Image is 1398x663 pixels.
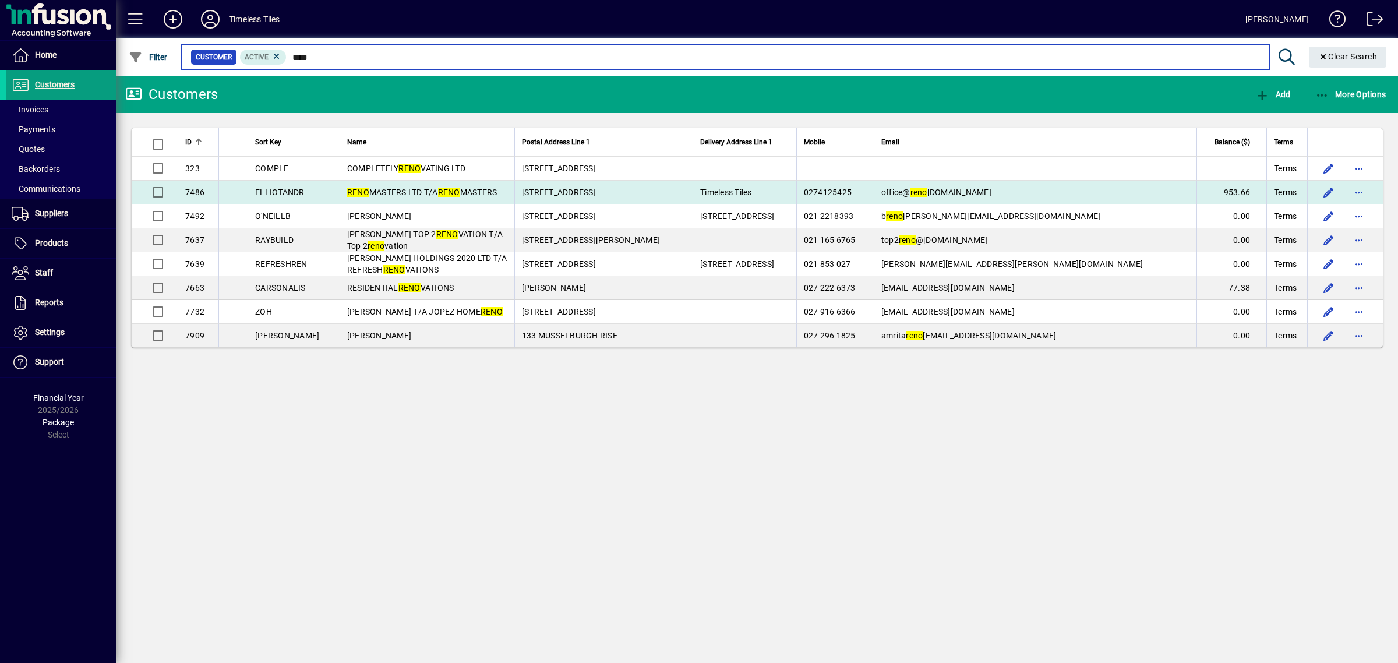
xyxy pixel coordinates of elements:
span: Terms [1274,282,1297,294]
em: RENO [398,164,421,173]
span: Terms [1274,210,1297,222]
button: More options [1350,326,1368,345]
em: reno [368,241,384,251]
div: Name [347,136,507,149]
div: Balance ($) [1204,136,1261,149]
span: RAYBUILD [255,235,294,245]
span: Name [347,136,366,149]
span: Customer [196,51,232,63]
em: RENO [398,283,421,292]
span: [EMAIL_ADDRESS][DOMAIN_NAME] [881,283,1015,292]
button: Edit [1319,159,1338,178]
em: RENO [436,230,458,239]
td: 0.00 [1196,228,1266,252]
em: RENO [481,307,503,316]
td: 0.00 [1196,252,1266,276]
button: More Options [1312,84,1389,105]
span: top2 @[DOMAIN_NAME] [881,235,988,245]
span: Communications [12,184,80,193]
button: More options [1350,183,1368,202]
button: Add [154,9,192,30]
span: [PERSON_NAME] TOP 2 VATION T/A Top 2 vation [347,230,503,251]
span: 133 MUSSELBURGH RISE [522,331,617,340]
button: Edit [1319,326,1338,345]
span: [STREET_ADDRESS] [700,211,774,221]
span: Invoices [12,105,48,114]
span: Timeless Tiles [700,188,752,197]
span: Terms [1274,234,1297,246]
span: Home [35,50,57,59]
a: Suppliers [6,199,116,228]
td: 0.00 [1196,204,1266,228]
button: More options [1350,231,1368,249]
button: Edit [1319,278,1338,297]
span: b [PERSON_NAME][EMAIL_ADDRESS][DOMAIN_NAME] [881,211,1101,221]
a: Payments [6,119,116,139]
span: ELLIOTANDR [255,188,305,197]
span: Customers [35,80,75,89]
td: -77.38 [1196,276,1266,300]
span: RESIDENTIAL VATIONS [347,283,454,292]
span: REFRESHREN [255,259,308,269]
button: More options [1350,278,1368,297]
span: Postal Address Line 1 [522,136,590,149]
span: 027 296 1825 [804,331,856,340]
span: ZOH [255,307,272,316]
a: Knowledge Base [1321,2,1346,40]
span: 7486 [185,188,204,197]
span: CARSONALIS [255,283,306,292]
span: Delivery Address Line 1 [700,136,772,149]
span: [PERSON_NAME] [347,331,411,340]
span: Balance ($) [1215,136,1250,149]
span: More Options [1315,90,1386,99]
span: Suppliers [35,209,68,218]
span: O'NEILLB [255,211,291,221]
div: [PERSON_NAME] [1245,10,1309,29]
span: COMPLE [255,164,289,173]
span: 7732 [185,307,204,316]
span: Financial Year [33,393,84,403]
td: 953.66 [1196,181,1266,204]
a: Home [6,41,116,70]
span: MASTERS LTD T/A MASTERS [347,188,497,197]
a: Backorders [6,159,116,179]
em: RENO [347,188,369,197]
div: Customers [125,85,218,104]
span: 7663 [185,283,204,292]
span: [STREET_ADDRESS] [522,211,596,221]
span: [STREET_ADDRESS] [522,307,596,316]
span: 7909 [185,331,204,340]
span: 027 222 6373 [804,283,856,292]
span: Terms [1274,186,1297,198]
span: Terms [1274,163,1297,174]
span: 7639 [185,259,204,269]
span: Products [35,238,68,248]
button: Profile [192,9,229,30]
div: ID [185,136,211,149]
span: 323 [185,164,200,173]
span: Add [1255,90,1290,99]
a: Reports [6,288,116,318]
em: reno [886,211,903,221]
span: 021 853 027 [804,259,851,269]
span: [STREET_ADDRESS] [522,188,596,197]
button: Edit [1319,302,1338,321]
a: Quotes [6,139,116,159]
em: reno [910,188,927,197]
span: [PERSON_NAME] [522,283,586,292]
button: Edit [1319,231,1338,249]
span: [PERSON_NAME] T/A JOPEZ HOME [347,307,503,316]
em: reno [899,235,916,245]
button: Edit [1319,207,1338,225]
em: RENO [438,188,460,197]
span: Mobile [804,136,825,149]
span: Terms [1274,306,1297,318]
button: More options [1350,159,1368,178]
span: ID [185,136,192,149]
span: Terms [1274,330,1297,341]
div: Email [881,136,1189,149]
button: Edit [1319,183,1338,202]
span: 027 916 6366 [804,307,856,316]
span: [PERSON_NAME] [255,331,319,340]
span: [PERSON_NAME] [347,211,411,221]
